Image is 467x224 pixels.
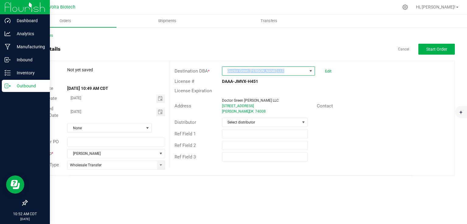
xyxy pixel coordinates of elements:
span: Select distributor [222,118,300,127]
span: Transfers [252,18,285,24]
span: Shipments [150,18,185,24]
a: Edit [325,69,331,73]
span: Not yet saved [67,67,93,72]
p: [DATE] [3,217,47,221]
p: Dashboard [11,17,47,24]
p: Analytics [11,30,47,37]
button: Start Order [418,44,455,55]
span: Ref Field 1 [175,131,196,137]
inline-svg: Outbound [5,83,11,89]
iframe: Resource center [6,175,24,194]
span: Doctor Green [PERSON_NAME] LLC [222,98,279,103]
inline-svg: Analytics [5,31,11,37]
inline-svg: Inventory [5,70,11,76]
a: Transfers [218,15,320,27]
inline-svg: Dashboard [5,18,11,24]
span: Contact [317,103,333,109]
p: Inventory [11,69,47,76]
span: Doctor Green [PERSON_NAME] LLC [222,67,307,75]
span: Distributor [175,120,196,125]
a: Cancel [398,47,409,52]
span: Hi, [PERSON_NAME]! [416,5,455,9]
inline-svg: Manufacturing [5,44,11,50]
span: Toggle calendar [156,94,165,103]
span: [PERSON_NAME] [222,109,250,114]
inline-svg: Inbound [5,57,11,63]
span: Address [175,103,191,109]
span: Volta Biotech [49,5,75,10]
strong: [DATE] 10:49 AM CDT [67,86,108,91]
span: , [248,109,249,114]
span: Start Order [426,47,447,52]
span: Destination DBA [175,68,208,74]
span: Ref Field 3 [175,154,196,160]
span: [PERSON_NAME] [67,149,157,158]
span: Toggle calendar [156,108,165,116]
span: 74008 [255,109,266,114]
p: 10:52 AM CDT [3,211,47,217]
span: License # [175,79,194,84]
a: Shipments [116,15,218,27]
p: Outbound [11,82,47,90]
span: OK [249,109,254,114]
a: Orders [15,15,116,27]
strong: DAAA-JMVX-H451 [222,79,258,84]
span: Ref Field 2 [175,143,196,148]
span: [STREET_ADDRESS] [222,104,254,108]
div: Manage settings [401,4,409,10]
p: Inbound [11,56,47,63]
p: Manufacturing [11,43,47,50]
span: License Expiration [175,88,212,93]
span: Orders [51,18,79,24]
span: None [67,124,144,132]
